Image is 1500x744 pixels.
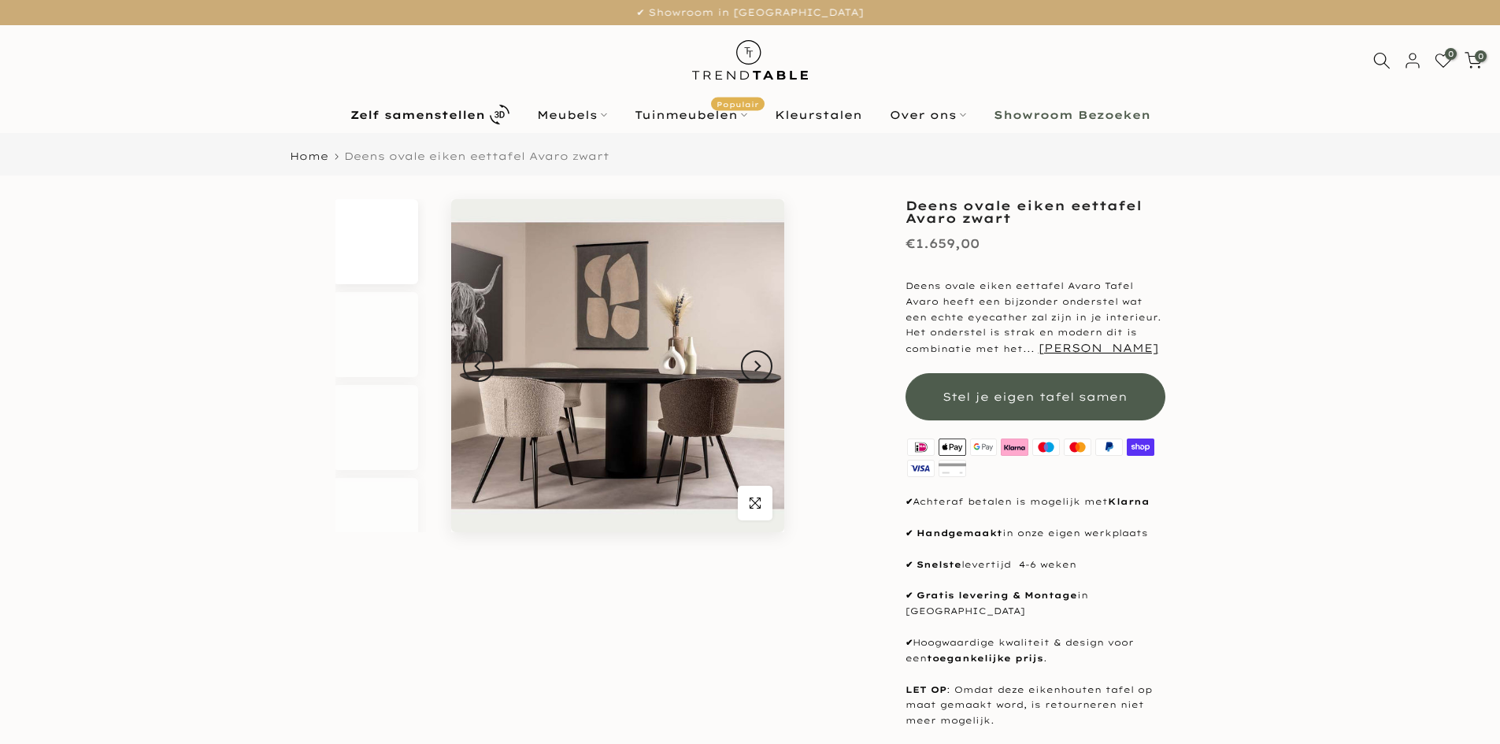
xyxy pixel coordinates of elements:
img: trend-table [681,25,819,95]
strong: Handgemaakt [917,527,1002,539]
a: 0 [1465,52,1482,69]
p: : Omdat deze eikenhouten tafel op maat gemaakt word, is retourneren niet meer mogelijk. [906,683,1165,729]
h1: Deens ovale eiken eettafel Avaro zwart [906,199,1165,224]
iframe: toggle-frame [2,664,80,742]
img: paypal [1093,436,1124,457]
a: Meubels [523,105,620,124]
strong: ✔ [906,637,913,648]
b: Showroom Bezoeken [994,109,1150,120]
a: Kleurstalen [761,105,876,124]
p: Hoogwaardige kwaliteit & design voor een . [906,635,1165,667]
strong: ✔ [906,496,913,507]
img: shopify pay [1124,436,1156,457]
strong: ✔ [906,559,913,570]
strong: Snelste [917,559,961,570]
button: Previous [463,350,494,382]
span: Stel je eigen tafel samen [943,390,1128,404]
p: levertijd 4-6 weken [906,557,1165,573]
img: american express [936,457,968,479]
a: Zelf samenstellen [336,101,523,128]
img: maestro [1031,436,1062,457]
b: Zelf samenstellen [350,109,485,120]
span: Deens ovale eiken eettafel Avaro zwart [344,150,609,162]
img: master [1062,436,1094,457]
button: Stel je eigen tafel samen [906,373,1165,420]
button: Next [741,350,772,382]
p: Achteraf betalen is mogelijk met [906,494,1165,510]
p: in [GEOGRAPHIC_DATA] [906,588,1165,620]
img: klarna [999,436,1031,457]
img: google pay [968,436,999,457]
div: €1.659,00 [906,232,980,255]
strong: ✔ [906,590,913,601]
p: ✔ Showroom in [GEOGRAPHIC_DATA] [20,4,1480,21]
img: apple pay [936,436,968,457]
img: ideal [906,436,937,457]
p: Deens ovale eiken eettafel Avaro Tafel Avaro heeft een bijzonder onderstel wat een echte eyecathe... [906,279,1165,357]
span: 0 [1475,50,1487,62]
span: 0 [1445,48,1457,60]
strong: Klarna [1108,496,1150,507]
a: Showroom Bezoeken [980,105,1164,124]
a: 0 [1435,52,1452,69]
a: Over ons [876,105,980,124]
img: visa [906,457,937,479]
strong: LET OP [906,684,946,695]
a: TuinmeubelenPopulair [620,105,761,124]
p: in onze eigen werkplaats [906,526,1165,542]
strong: ✔ [906,527,913,539]
strong: Gratis levering & Montage [917,590,1077,601]
span: Populair [711,97,765,110]
strong: toegankelijke prijs [927,653,1043,664]
button: [PERSON_NAME] [1039,341,1158,355]
a: Home [290,151,328,161]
